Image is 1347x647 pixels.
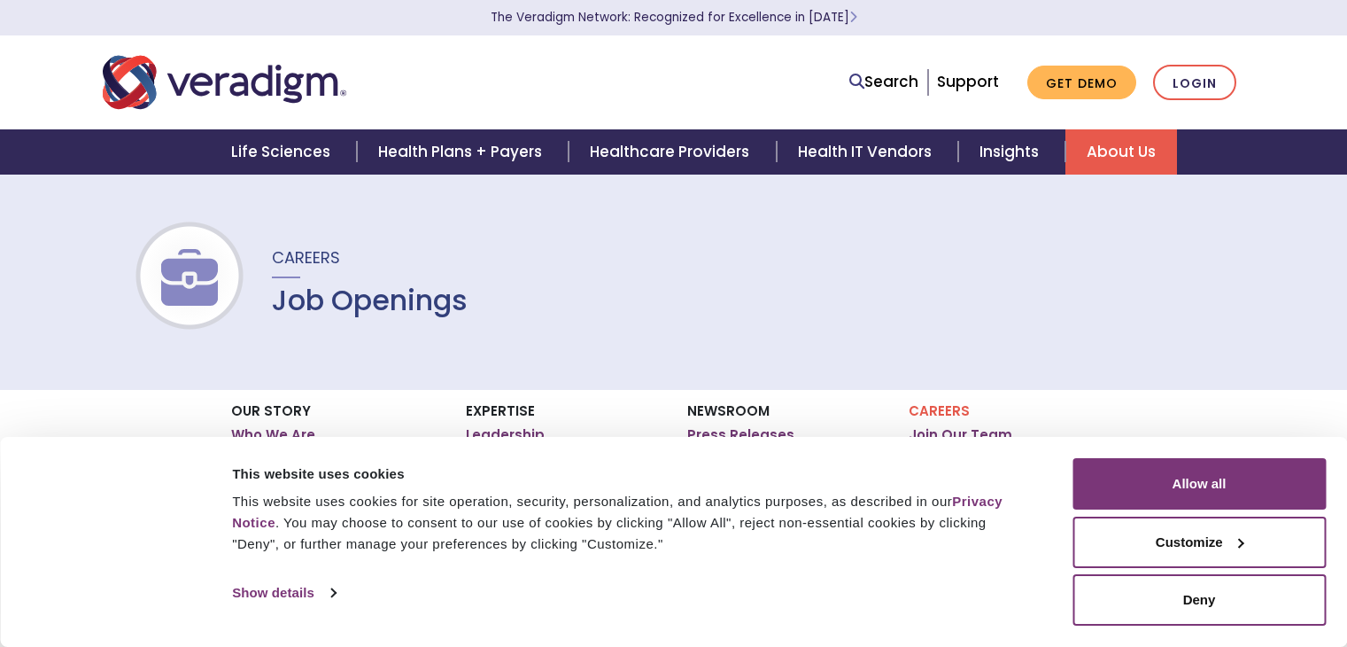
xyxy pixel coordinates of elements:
a: Healthcare Providers [569,129,776,175]
a: Leadership [466,426,545,444]
a: Life Sciences [210,129,357,175]
a: Health IT Vendors [777,129,958,175]
a: Login [1153,65,1236,101]
a: Join Our Team [909,426,1012,444]
span: Learn More [849,9,857,26]
a: Press Releases [687,426,794,444]
a: Health Plans + Payers [357,129,569,175]
div: This website uses cookies [232,464,1033,485]
a: Who We Are [231,426,315,444]
a: About Us [1065,129,1177,175]
a: The Veradigm Network: Recognized for Excellence in [DATE]Learn More [491,9,857,26]
h1: Job Openings [272,284,468,317]
button: Allow all [1072,458,1326,510]
a: Support [937,71,999,92]
a: Insights [958,129,1065,175]
button: Deny [1072,574,1326,626]
a: Search [849,70,918,94]
span: Careers [272,246,340,269]
a: Show details [232,580,335,606]
img: Veradigm logo [103,53,346,112]
button: Customize [1072,517,1326,568]
div: This website uses cookies for site operation, security, personalization, and analytics purposes, ... [232,491,1033,555]
a: Get Demo [1027,66,1136,100]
